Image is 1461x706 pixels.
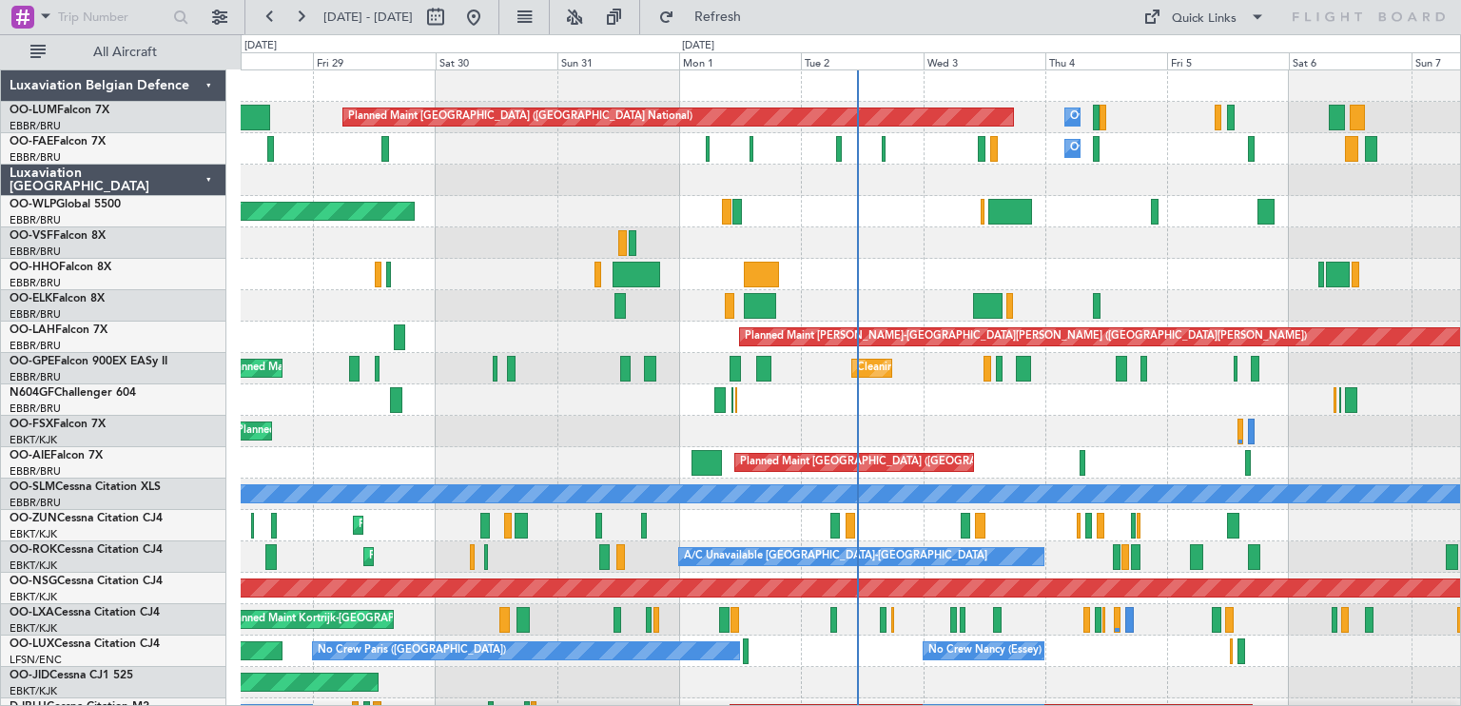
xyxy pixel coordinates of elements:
[857,354,1175,382] div: Cleaning [GEOGRAPHIC_DATA] ([GEOGRAPHIC_DATA] National)
[313,52,435,69] div: Fri 29
[10,513,57,524] span: OO-ZUN
[10,638,54,650] span: OO-LUX
[10,419,53,430] span: OO-FSX
[359,511,580,539] div: Planned Maint Kortrijk-[GEOGRAPHIC_DATA]
[10,199,56,210] span: OO-WLP
[191,52,313,69] div: Thu 28
[21,37,206,68] button: All Aircraft
[323,9,413,26] span: [DATE] - [DATE]
[10,339,61,353] a: EBBR/BRU
[10,576,57,587] span: OO-NSG
[10,670,133,681] a: OO-JIDCessna CJ1 525
[928,637,1042,665] div: No Crew Nancy (Essey)
[10,559,57,573] a: EBKT/KJK
[318,637,506,665] div: No Crew Paris ([GEOGRAPHIC_DATA])
[1045,52,1167,69] div: Thu 4
[740,448,1040,477] div: Planned Maint [GEOGRAPHIC_DATA] ([GEOGRAPHIC_DATA])
[10,544,57,556] span: OO-ROK
[10,324,55,336] span: OO-LAH
[678,10,758,24] span: Refresh
[10,262,59,273] span: OO-HHO
[679,52,801,69] div: Mon 1
[1167,52,1289,69] div: Fri 5
[10,105,57,116] span: OO-LUM
[10,450,103,461] a: OO-AIEFalcon 7X
[745,323,1307,351] div: Planned Maint [PERSON_NAME]-[GEOGRAPHIC_DATA][PERSON_NAME] ([GEOGRAPHIC_DATA][PERSON_NAME])
[1134,2,1275,32] button: Quick Links
[10,433,57,447] a: EBKT/KJK
[801,52,923,69] div: Tue 2
[10,513,163,524] a: OO-ZUNCessna Citation CJ4
[10,387,54,399] span: N604GF
[10,544,163,556] a: OO-ROKCessna Citation CJ4
[10,293,52,304] span: OO-ELK
[10,653,62,667] a: LFSN/ENC
[10,245,61,259] a: EBBR/BRU
[49,46,201,59] span: All Aircraft
[10,324,107,336] a: OO-LAHFalcon 7X
[10,576,163,587] a: OO-NSGCessna Citation CJ4
[10,607,54,618] span: OO-LXA
[684,542,987,571] div: A/C Unavailable [GEOGRAPHIC_DATA]-[GEOGRAPHIC_DATA]
[650,2,764,32] button: Refresh
[10,213,61,227] a: EBBR/BRU
[10,293,105,304] a: OO-ELKFalcon 8X
[10,450,50,461] span: OO-AIE
[1289,52,1411,69] div: Sat 6
[1070,103,1199,131] div: Owner Melsbroek Air Base
[226,605,448,634] div: Planned Maint Kortrijk-[GEOGRAPHIC_DATA]
[10,638,160,650] a: OO-LUXCessna Citation CJ4
[10,136,106,147] a: OO-FAEFalcon 7X
[58,3,167,31] input: Trip Number
[10,481,55,493] span: OO-SLM
[10,527,57,541] a: EBKT/KJK
[10,684,57,698] a: EBKT/KJK
[10,119,61,133] a: EBBR/BRU
[1070,134,1199,163] div: Owner Melsbroek Air Base
[10,419,106,430] a: OO-FSXFalcon 7X
[10,262,111,273] a: OO-HHOFalcon 8X
[10,670,49,681] span: OO-JID
[10,276,61,290] a: EBBR/BRU
[10,402,61,416] a: EBBR/BRU
[682,38,714,54] div: [DATE]
[10,356,167,367] a: OO-GPEFalcon 900EX EASy II
[10,607,160,618] a: OO-LXACessna Citation CJ4
[10,590,57,604] a: EBKT/KJK
[10,621,57,636] a: EBKT/KJK
[10,230,106,242] a: OO-VSFFalcon 8X
[10,199,121,210] a: OO-WLPGlobal 5500
[244,38,277,54] div: [DATE]
[10,307,61,322] a: EBBR/BRU
[10,481,161,493] a: OO-SLMCessna Citation XLS
[1172,10,1237,29] div: Quick Links
[10,387,136,399] a: N604GFChallenger 604
[10,496,61,510] a: EBBR/BRU
[10,230,53,242] span: OO-VSF
[10,150,61,165] a: EBBR/BRU
[436,52,557,69] div: Sat 30
[10,356,54,367] span: OO-GPE
[10,105,109,116] a: OO-LUMFalcon 7X
[10,136,53,147] span: OO-FAE
[348,103,692,131] div: Planned Maint [GEOGRAPHIC_DATA] ([GEOGRAPHIC_DATA] National)
[10,464,61,479] a: EBBR/BRU
[557,52,679,69] div: Sun 31
[369,542,591,571] div: Planned Maint Kortrijk-[GEOGRAPHIC_DATA]
[10,370,61,384] a: EBBR/BRU
[924,52,1045,69] div: Wed 3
